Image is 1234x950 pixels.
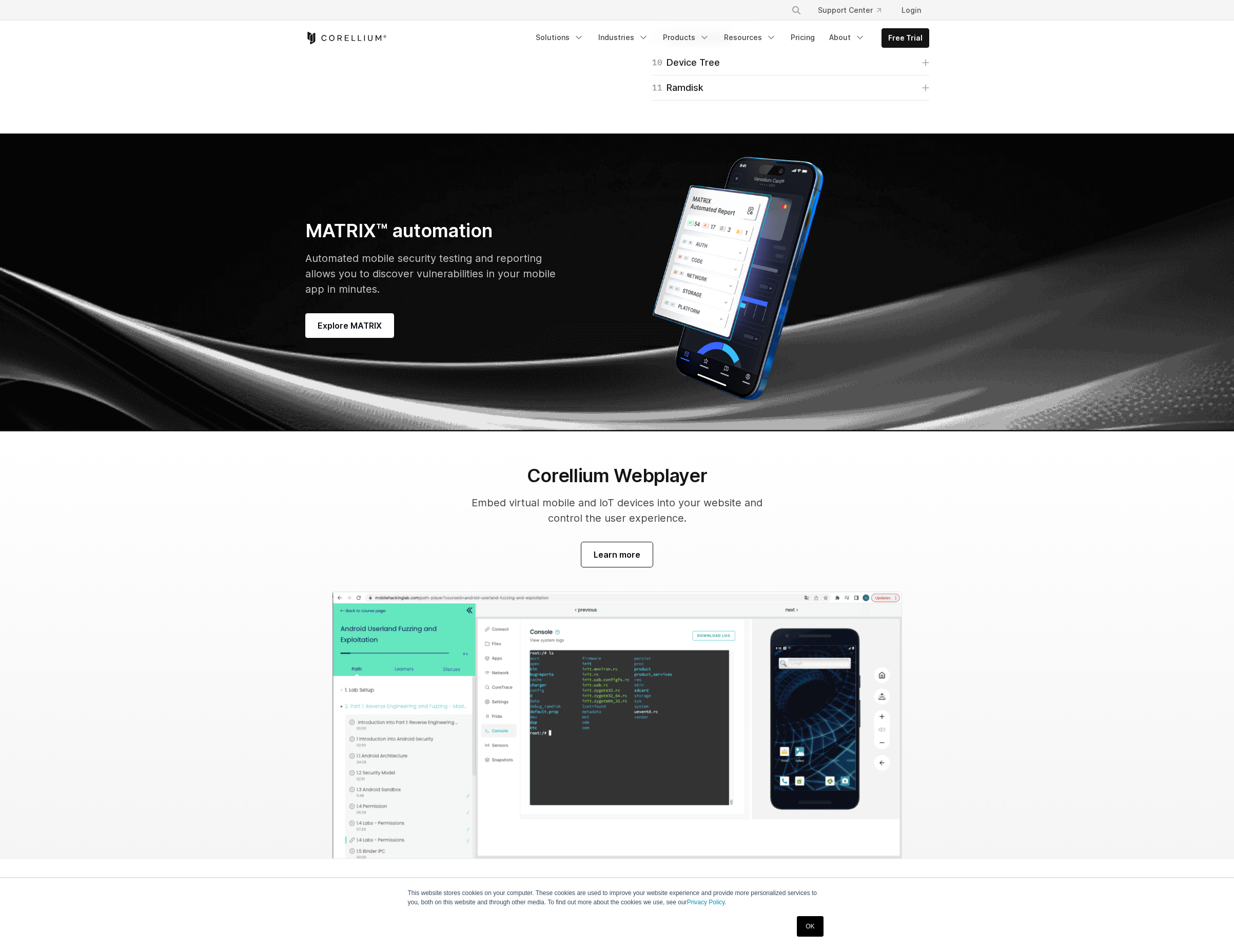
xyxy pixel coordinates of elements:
[466,464,768,487] h2: Corellium Webplayer
[628,150,848,407] img: Corellium's virtual hardware platform; MATRIX Automated Report
[652,81,703,95] div: Ramdisk
[530,28,590,47] a: Solutions
[305,313,394,338] a: Explore MATRIX
[305,219,556,242] h3: MATRIX™ automation
[779,1,929,20] div: Navigation Menu
[657,28,716,47] a: Products
[787,1,806,20] button: Search
[652,55,929,70] a: 10Device Tree
[594,548,640,561] span: Learn more
[810,1,889,20] a: Support Center
[797,916,823,937] a: OK
[581,542,653,567] a: Visit our blog
[408,888,827,907] p: This website stores cookies on your computer. These cookies are used to improve your website expe...
[592,28,655,47] a: Industries
[332,592,902,859] img: Android fuzzing lab showing terminal output and virtual device used for mobile security training ...
[882,29,929,47] a: Free Trial
[466,495,768,526] p: Embed virtual mobile and IoT devices into your website and control the user experience.
[652,81,662,95] span: 11
[785,28,821,47] a: Pricing
[305,32,387,44] a: Corellium Home
[318,319,382,332] span: Explore MATRIX
[823,28,871,47] a: About
[305,252,556,295] span: Automated mobile security testing and reporting allows you to discover vulnerabilities in your mo...
[652,81,929,95] a: 11Ramdisk
[652,55,662,70] span: 10
[687,899,727,906] a: Privacy Policy.
[652,55,720,70] div: Device Tree
[530,28,929,48] div: Navigation Menu
[893,1,929,20] a: Login
[718,28,782,47] a: Resources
